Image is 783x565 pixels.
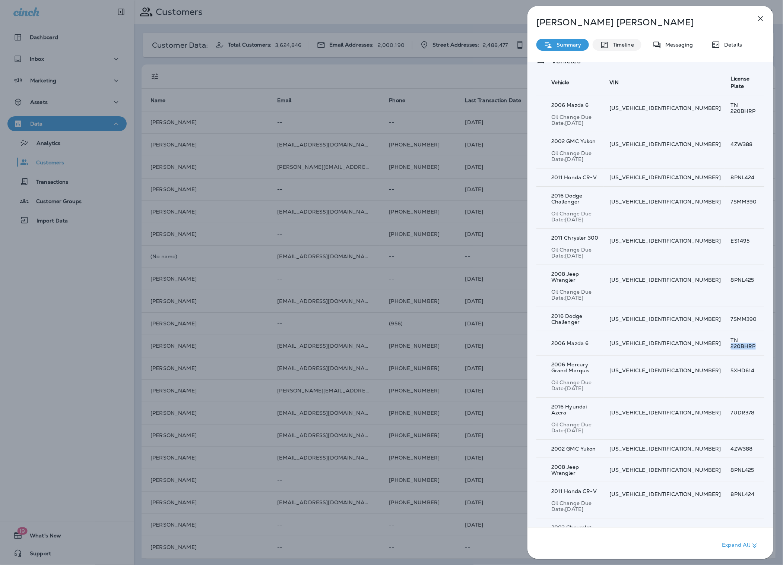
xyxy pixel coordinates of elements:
[565,192,583,199] span: Dodge
[609,340,721,346] p: [US_VEHICLE_IDENTIFICATION_NUMBER]
[551,271,600,283] p: 2008
[583,174,597,181] span: CR-V
[722,541,759,550] p: Expand All
[731,102,764,114] p: TN 220BHRP
[551,79,570,86] span: Vehicle
[567,340,584,347] span: Mazda
[731,446,764,452] p: 4ZW388
[719,539,762,552] button: Expand All
[565,313,583,319] span: Dodge
[567,271,579,277] span: Jeep
[551,247,600,259] p: Oil Change Due Date: [DATE]
[731,199,764,205] p: 7SMM390
[609,238,721,244] p: [US_VEHICLE_IDENTIFICATION_NUMBER]
[551,409,567,416] span: Azera
[720,42,742,48] p: Details
[551,340,600,346] p: 2006
[567,445,579,452] span: GMC
[551,114,600,126] p: Oil Change Due Date: [DATE]
[553,42,581,48] p: Summary
[609,467,721,473] p: [US_VEHICLE_IDENTIFICATION_NUMBER]
[551,319,580,325] span: Challenger
[551,488,600,494] p: 2011
[536,17,740,28] p: [PERSON_NAME] [PERSON_NAME]
[567,464,579,470] span: Jeep
[588,234,598,241] span: 300
[609,174,721,180] p: [US_VEHICLE_IDENTIFICATION_NUMBER]
[609,446,721,452] p: [US_VEHICLE_IDENTIFICATION_NUMBER]
[567,524,592,531] span: Chevrolet
[551,235,600,241] p: 2011
[609,105,721,111] p: [US_VEHICLE_IDENTIFICATION_NUMBER]
[731,75,750,89] span: License Plate
[609,199,721,205] p: [US_VEHICLE_IDENTIFICATION_NUMBER]
[731,316,764,322] p: 7SMM390
[551,193,600,205] p: 2016
[551,102,600,108] p: 2006
[609,79,619,86] span: VIN
[567,138,579,145] span: GMC
[551,446,600,452] p: 2002
[551,379,600,391] p: Oil Change Due Date: [DATE]
[580,138,596,145] span: Yukon
[731,410,764,416] p: 7UDR378
[609,141,721,147] p: [US_VEHICLE_IDENTIFICATION_NUMBER]
[551,174,600,180] p: 2011
[731,367,764,373] p: 5XHD614
[580,445,596,452] span: Yukon
[583,488,597,495] span: CR-V
[545,58,581,64] p: Vehicles
[567,361,589,368] span: Mercury
[567,102,584,108] span: Mazda
[551,289,600,301] p: Oil Change Due Date: [DATE]
[551,138,600,144] p: 2002
[551,150,600,162] p: Oil Change Due Date: [DATE]
[731,337,764,349] p: TN 220BHRP
[551,211,600,222] p: Oil Change Due Date: [DATE]
[609,42,634,48] p: Timeline
[609,316,721,322] p: [US_VEHICLE_IDENTIFICATION_NUMBER]
[609,410,721,416] p: [US_VEHICLE_IDENTIFICATION_NUMBER]
[564,488,581,495] span: Honda
[731,467,764,473] p: 8PNL425
[551,422,600,433] p: Oil Change Due Date: [DATE]
[731,174,764,180] p: 8PNL424
[586,340,589,347] span: 6
[551,500,600,512] p: Oil Change Due Date: [DATE]
[609,491,721,497] p: [US_VEHICLE_IDENTIFICATION_NUMBER]
[586,102,589,108] span: 6
[551,367,590,374] span: Grand Marquis
[609,277,721,283] p: [US_VEHICLE_IDENTIFICATION_NUMBER]
[551,464,600,476] p: 2008
[731,238,764,244] p: ES1495
[564,234,586,241] span: Chrysler
[731,491,764,497] p: 8PNL424
[551,362,600,373] p: 2006
[731,277,764,283] p: 8PNL425
[551,524,600,536] p: 2003
[565,403,587,410] span: Hyundai
[551,470,576,476] span: Wrangler
[551,277,576,283] span: Wrangler
[551,404,600,416] p: 2016
[662,42,693,48] p: Messaging
[564,174,581,181] span: Honda
[609,367,721,373] p: [US_VEHICLE_IDENTIFICATION_NUMBER]
[551,198,580,205] span: Challenger
[551,313,600,325] p: 2016
[731,141,764,147] p: 4ZW388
